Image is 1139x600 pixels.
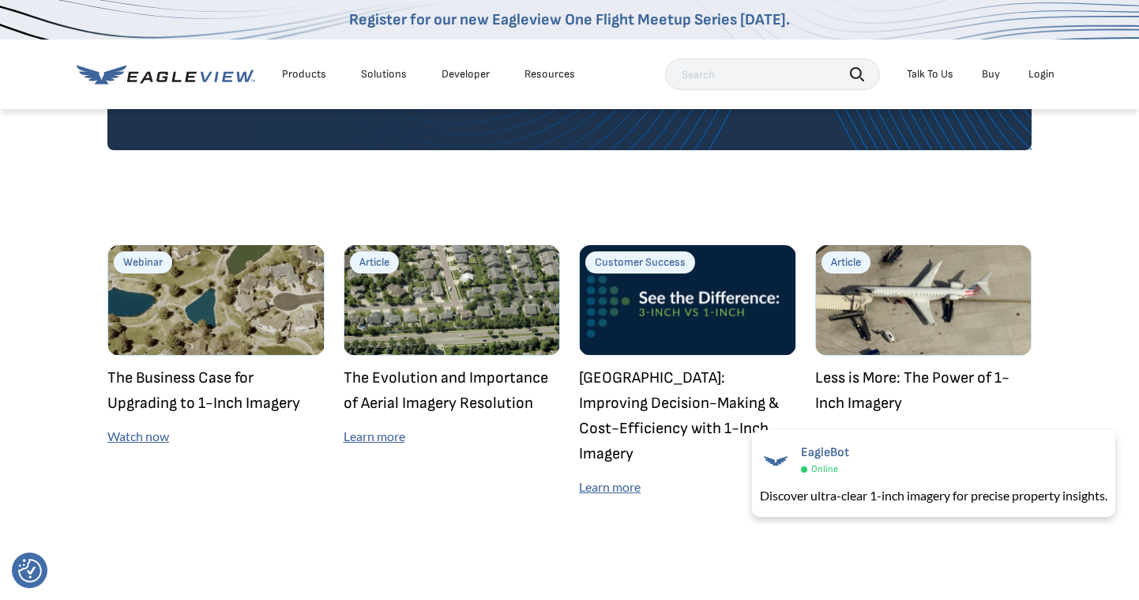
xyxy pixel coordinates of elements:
img: EagleBot [760,445,791,477]
div: Products [282,67,326,81]
h5: Customer Success [585,251,695,274]
div: Resources [524,67,575,81]
input: Search [665,58,880,90]
img: Less is More: The Power of 1-Inch Imagery [815,245,1032,356]
a: Watch now [107,428,169,443]
a: Learn more [579,479,641,494]
button: Consent Preferences [18,559,42,583]
img: Revisit consent button [18,559,42,583]
p: The Evolution and Importance of Aerial Imagery Resolution [344,365,561,416]
a: Developer [442,67,490,81]
a: Register for our new Eagleview One Flight Meetup Series [DATE]. [349,10,790,29]
p: Less is More: The Power of 1-Inch Imagery [815,365,1032,416]
a: Buy [982,67,1000,81]
img: The Evolution and Importance of Aerial Imagery Resolution [344,245,561,356]
h5: Webinar [114,251,172,274]
img: Douglas County: Improving Decision-Making & Cost-Efficiency with 1-Inch Imagery [579,245,796,356]
span: EagleBot [801,445,849,460]
div: Solutions [361,67,407,81]
h5: Article [350,251,399,274]
div: Login [1028,67,1054,81]
p: The Business Case for Upgrading to 1-Inch Imagery [107,365,325,416]
div: Talk To Us [907,67,953,81]
a: Learn more [344,428,405,443]
h5: Article [821,251,870,274]
div: Discover ultra-clear 1-inch imagery for precise property insights. [760,486,1107,505]
p: [GEOGRAPHIC_DATA]: Improving Decision-Making & Cost-Efficiency with 1-Inch Imagery [579,365,796,466]
img: The Business Case for Upgrading to 1-Inch Imagery [107,245,325,356]
span: Online [811,463,838,475]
